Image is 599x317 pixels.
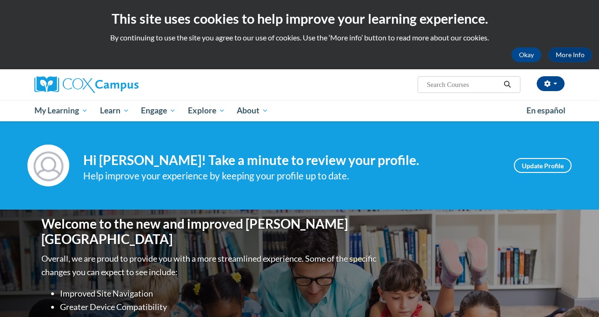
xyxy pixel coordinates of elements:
a: Learn [94,100,135,121]
button: Okay [512,47,541,62]
a: En español [520,101,572,120]
div: Help improve your experience by keeping your profile up to date. [83,168,500,184]
iframe: Button to launch messaging window [562,280,592,310]
p: By continuing to use the site you agree to our use of cookies. Use the ‘More info’ button to read... [7,33,592,43]
div: Main menu [27,100,572,121]
img: Profile Image [27,145,69,186]
li: Greater Device Compatibility [60,300,379,314]
h2: This site uses cookies to help improve your learning experience. [7,9,592,28]
a: Update Profile [514,158,572,173]
a: Cox Campus [34,76,202,93]
input: Search Courses [426,79,500,90]
a: More Info [548,47,592,62]
h1: Welcome to the new and improved [PERSON_NAME][GEOGRAPHIC_DATA] [41,216,379,247]
p: Overall, we are proud to provide you with a more streamlined experience. Some of the specific cha... [41,252,379,279]
span: My Learning [34,105,88,116]
a: Engage [135,100,182,121]
button: Account Settings [537,76,565,91]
a: My Learning [28,100,94,121]
span: Engage [141,105,176,116]
span: Explore [188,105,225,116]
a: About [231,100,275,121]
li: Improved Site Navigation [60,287,379,300]
span: About [237,105,268,116]
button: Search [500,79,514,90]
span: En español [526,106,566,115]
img: Cox Campus [34,76,139,93]
span: Learn [100,105,129,116]
a: Explore [182,100,231,121]
h4: Hi [PERSON_NAME]! Take a minute to review your profile. [83,152,500,168]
